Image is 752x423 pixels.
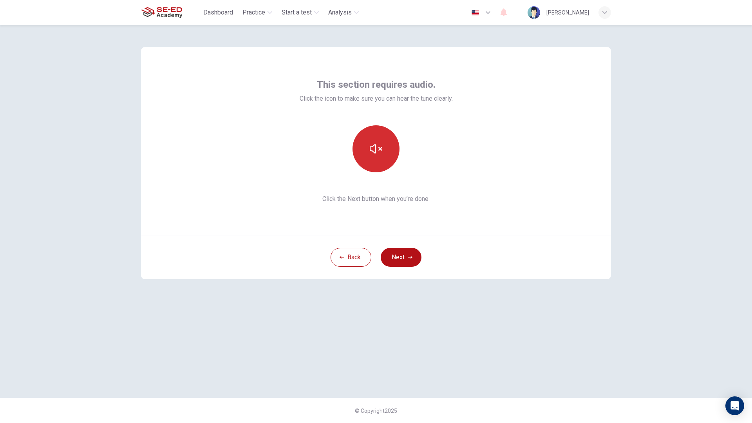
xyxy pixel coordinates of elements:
[203,8,233,17] span: Dashboard
[546,8,589,17] div: [PERSON_NAME]
[300,94,453,103] span: Click the icon to make sure you can hear the tune clearly.
[278,5,322,20] button: Start a test
[328,8,352,17] span: Analysis
[331,248,371,267] button: Back
[725,396,744,415] div: Open Intercom Messenger
[282,8,312,17] span: Start a test
[242,8,265,17] span: Practice
[200,5,236,20] button: Dashboard
[528,6,540,19] img: Profile picture
[381,248,421,267] button: Next
[470,10,480,16] img: en
[317,78,436,91] span: This section requires audio.
[141,5,182,20] img: SE-ED Academy logo
[325,5,362,20] button: Analysis
[355,408,397,414] span: © Copyright 2025
[239,5,275,20] button: Practice
[300,194,453,204] span: Click the Next button when you’re done.
[141,5,200,20] a: SE-ED Academy logo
